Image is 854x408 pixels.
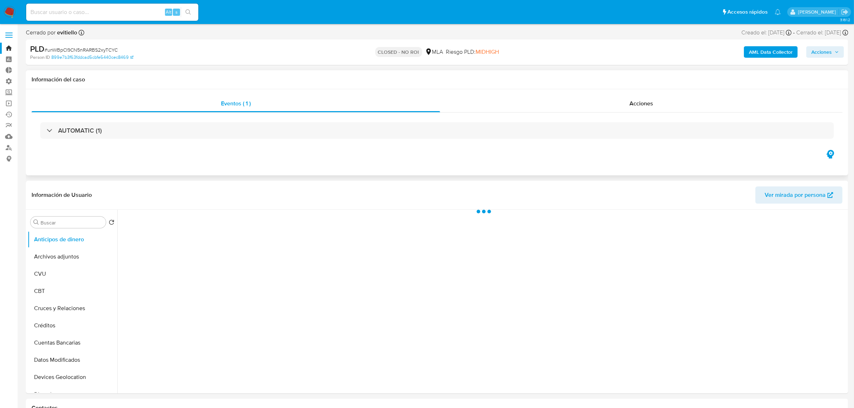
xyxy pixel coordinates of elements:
[727,8,768,16] span: Accesos rápidos
[741,29,792,37] div: Creado el: [DATE]
[446,48,499,56] span: Riesgo PLD:
[28,386,117,403] button: Direcciones
[28,231,117,248] button: Anticipos de dinero
[41,219,103,226] input: Buscar
[44,46,118,53] span: # unWBpCI9CN5nRARBS2xyTCYC
[30,43,44,54] b: PLD
[221,99,251,108] span: Eventos ( 1 )
[28,248,117,265] button: Archivos adjuntos
[806,46,844,58] button: Acciones
[744,46,798,58] button: AML Data Collector
[765,186,826,204] span: Ver mirada por persona
[775,9,781,15] a: Notificaciones
[28,283,117,300] button: CBT
[375,47,422,57] p: CLOSED - NO ROI
[32,191,92,199] h1: Información de Usuario
[476,48,499,56] span: MIDHIGH
[796,29,848,37] div: Cerrado el: [DATE]
[755,186,843,204] button: Ver mirada por persona
[28,317,117,334] button: Créditos
[28,351,117,369] button: Datos Modificados
[32,76,843,83] h1: Información del caso
[26,29,77,37] span: Cerrado por
[26,8,198,17] input: Buscar usuario o caso...
[793,29,795,37] span: -
[28,265,117,283] button: CVU
[629,99,653,108] span: Acciones
[175,9,178,15] span: s
[166,9,171,15] span: Alt
[30,54,50,61] b: Person ID
[28,369,117,386] button: Devices Geolocation
[841,8,849,16] a: Salir
[109,219,114,227] button: Volver al orden por defecto
[28,300,117,317] button: Cruces y Relaciones
[28,334,117,351] button: Cuentas Bancarias
[33,219,39,225] button: Buscar
[749,46,793,58] b: AML Data Collector
[798,9,839,15] p: federico.pizzingrilli@mercadolibre.com
[425,48,443,56] div: MLA
[58,127,102,134] h3: AUTOMATIC (1)
[181,7,195,17] button: search-icon
[51,54,133,61] a: 899e7b3f63fddcad5cbfe5440cec8469
[56,28,77,37] b: evitiello
[40,122,834,139] div: AUTOMATIC (1)
[811,46,832,58] span: Acciones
